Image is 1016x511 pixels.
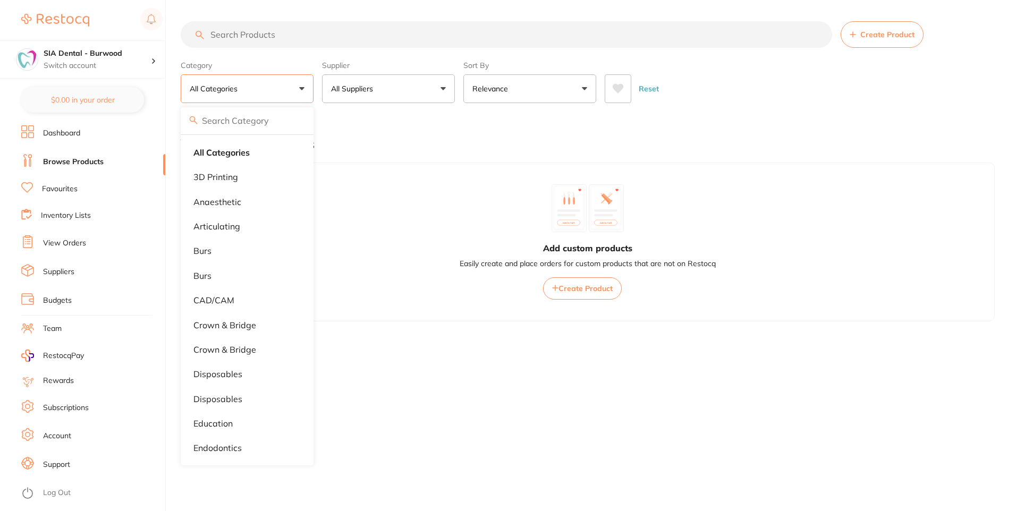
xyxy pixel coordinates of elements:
[43,351,84,361] span: RestocqPay
[21,14,89,27] img: Restocq Logo
[472,83,512,94] p: Relevance
[21,350,34,362] img: RestocqPay
[181,107,314,134] input: Search Category
[43,403,89,413] a: Subscriptions
[42,184,78,194] a: Favourites
[193,369,242,379] p: disposables
[44,61,151,71] p: Switch account
[43,431,71,441] a: Account
[193,172,238,182] p: 3D Printing
[322,74,455,103] button: All Suppliers
[193,197,241,207] p: anaesthetic
[636,74,662,103] button: Reset
[860,30,915,39] span: Create Product
[460,259,716,269] p: Easily create and place orders for custom products that are not on Restocq
[193,271,211,280] p: Burs
[193,320,256,330] p: crown & bridge
[21,485,162,502] button: Log Out
[41,210,91,221] a: Inventory Lists
[841,21,924,48] button: Create Product
[181,74,314,103] button: All Categories
[190,83,242,94] p: All Categories
[543,242,632,254] h3: Add custom products
[43,459,70,470] a: Support
[185,141,309,164] li: Clear selection
[44,48,151,59] h4: SIA Dental - Burwood
[322,61,455,70] label: Supplier
[193,394,242,404] p: Disposables
[43,376,74,386] a: Rewards
[43,238,86,249] a: View Orders
[589,184,624,232] img: custom_product_2
[193,295,234,305] p: CAD/CAM
[193,443,242,453] p: endodontics
[21,350,84,362] a: RestocqPay
[193,345,256,354] p: Crown & Bridge
[543,277,622,300] button: Create Product
[193,148,250,157] strong: All Categories
[193,222,240,231] p: articulating
[552,184,587,232] img: custom_product_1
[193,419,233,428] p: education
[181,21,832,48] input: Search Products
[43,323,62,334] a: Team
[558,284,613,293] span: Create Product
[193,246,211,255] p: burs
[43,488,71,498] a: Log Out
[181,61,314,70] label: Category
[331,83,377,94] p: All Suppliers
[21,8,89,32] a: Restocq Logo
[43,295,72,306] a: Budgets
[16,49,38,70] img: SIA Dental - Burwood
[463,74,596,103] button: Relevance
[43,157,104,167] a: Browse Products
[463,61,596,70] label: Sort By
[43,267,74,277] a: Suppliers
[21,87,144,113] button: $0.00 in your order
[43,128,80,139] a: Dashboard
